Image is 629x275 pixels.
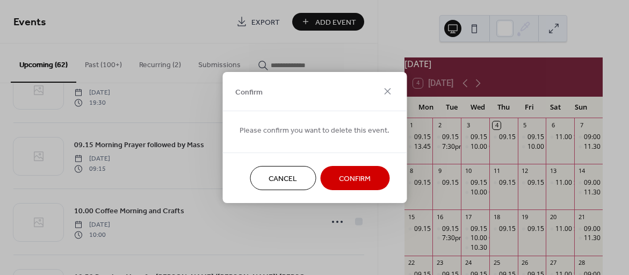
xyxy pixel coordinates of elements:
[240,125,389,136] span: Please confirm you want to delete this event.
[250,166,316,190] button: Cancel
[269,173,297,185] span: Cancel
[320,166,389,190] button: Confirm
[339,173,371,185] span: Confirm
[235,86,263,98] span: Confirm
